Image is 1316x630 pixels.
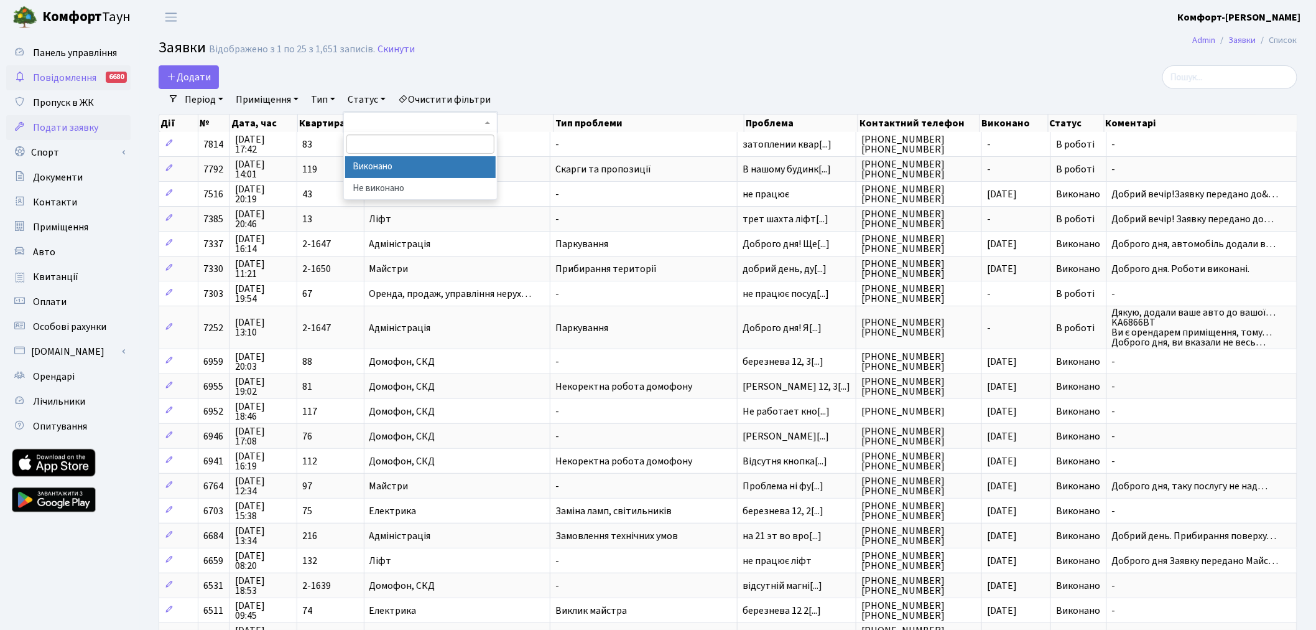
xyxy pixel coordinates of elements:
span: Не работает кно[...] [743,405,830,418]
span: [PHONE_NUMBER] [PHONE_NUMBER] [861,451,976,471]
span: Домофон, СКД [369,431,545,441]
a: Документи [6,165,131,190]
a: Особові рахунки [6,314,131,339]
a: Статус [343,89,391,110]
span: [PHONE_NUMBER] [PHONE_NUMBER] [861,159,976,179]
span: Виконано [1056,430,1100,443]
span: - [1112,431,1292,441]
b: Комфорт [42,7,102,27]
span: 6955 [203,380,223,393]
span: Повідомлення [33,71,96,85]
span: Особові рахунки [33,320,106,334]
th: Дата, час [230,115,298,132]
span: Виконано [1056,604,1100,618]
th: Контактний телефон [858,115,980,132]
span: Оренда, продаж, управління нерух… [369,289,545,299]
a: Пропуск в ЖК [6,90,131,115]
span: Замовлення технічних умов [555,531,732,541]
span: - [987,287,991,301]
span: 132 [302,556,358,566]
span: Виконано [1056,380,1100,393]
span: [PHONE_NUMBER] [PHONE_NUMBER] [861,317,976,337]
a: Контакти [6,190,131,215]
span: В роботі [1056,162,1095,176]
span: Подати заявку [33,121,98,134]
span: Виконано [1056,187,1100,201]
span: 216 [302,531,358,541]
span: Орендарі [33,370,75,383]
span: березнева 12 2[...] [743,604,821,618]
span: [DATE] 20:46 [235,209,292,229]
span: Адміністрація [369,323,545,333]
span: [DATE] 20:19 [235,184,292,204]
span: Доброго дня. Роботи виконані. [1112,264,1292,274]
span: [PHONE_NUMBER] [PHONE_NUMBER] [861,134,976,154]
img: logo.png [12,5,37,30]
a: Авто [6,240,131,265]
span: Виклик майстра [555,606,732,616]
span: Домофон, СКД [369,456,545,466]
span: 2-1639 [302,581,358,591]
span: Добрий день. Прибирання поверху… [1112,531,1292,541]
span: - [555,407,732,416]
nav: breadcrumb [1174,27,1316,54]
span: Добрий вечір! Заявку передано до… [1112,214,1292,224]
span: 117 [302,407,358,416]
span: Таун [42,7,131,28]
span: - [555,139,732,149]
span: [DATE] [987,355,1017,369]
span: 2-1647 [302,239,358,249]
a: Приміщення [231,89,304,110]
span: Некоректна робота домофону [555,456,732,466]
span: Виконано [1056,237,1100,251]
span: 6703 [203,504,223,518]
li: Виконано [345,156,496,178]
span: - [1112,606,1292,616]
a: Очистити фільтри [393,89,496,110]
span: [PHONE_NUMBER] [PHONE_NUMBER] [861,526,976,546]
span: 88 [302,357,358,367]
span: 7814 [203,138,223,151]
th: Квартира [298,115,364,132]
span: 2-1647 [302,323,358,333]
span: - [1112,456,1292,466]
span: Заміна ламп, світильників [555,506,732,516]
li: Список [1256,34,1297,47]
span: В роботі [1056,287,1095,301]
span: Паркування [555,239,732,249]
span: 6946 [203,430,223,443]
span: Приміщення [33,220,88,234]
span: Адміністрація [369,531,545,541]
span: 97 [302,481,358,491]
span: Панель управління [33,46,117,60]
span: [DATE] 08:20 [235,551,292,571]
span: Опитування [33,420,87,433]
span: [DATE] [987,187,1017,201]
span: Домофон, СКД [369,581,545,591]
span: Виконано [1056,554,1100,568]
span: [DATE] 18:53 [235,576,292,596]
span: Некоректна робота домофону [555,382,732,392]
span: [DATE] [987,554,1017,568]
th: № [198,115,230,132]
span: - [1112,357,1292,367]
a: Тип [306,89,340,110]
span: [PERSON_NAME][...] [743,430,829,443]
a: Орендарі [6,364,131,389]
span: 76 [302,431,358,441]
span: Виконано [1056,355,1100,369]
span: [PHONE_NUMBER] [PHONE_NUMBER] [861,284,976,304]
span: В роботі [1056,212,1095,226]
span: - [1112,407,1292,416]
span: Добрий вечір!Заявку передано до&… [1112,189,1292,199]
span: [PHONE_NUMBER] [PHONE_NUMBER] [861,234,976,254]
span: - [555,189,732,199]
span: Електрика [369,606,545,616]
span: Ліфт [369,556,545,566]
span: Контакти [33,195,77,209]
th: Тип проблеми [554,115,744,132]
span: 7516 [203,187,223,201]
span: [PHONE_NUMBER] [861,407,976,416]
span: Прибирання території [555,264,732,274]
span: 6684 [203,529,223,543]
